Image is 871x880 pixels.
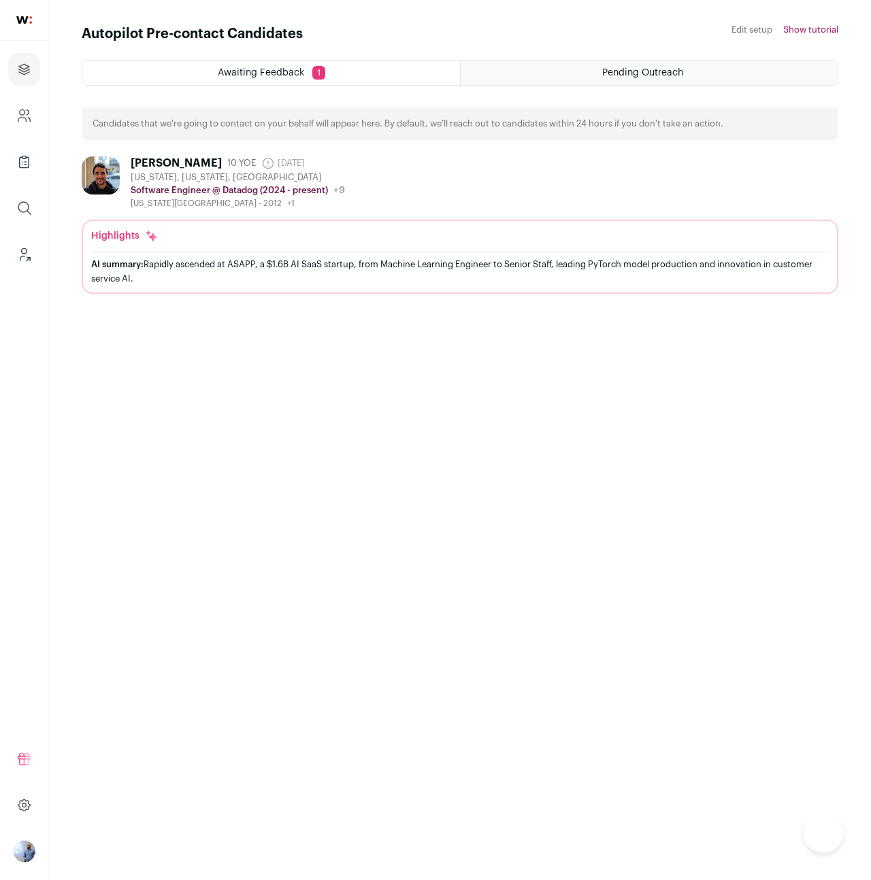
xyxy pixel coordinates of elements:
[14,841,35,862] img: 97332-medium_jpg
[333,186,345,195] span: +9
[82,107,838,140] div: Candidates that we're going to contact on your behalf will appear here. By default, we'll reach o...
[14,841,35,862] button: Open dropdown
[461,61,838,85] a: Pending Outreach
[732,24,772,35] a: Edit setup
[131,185,328,196] p: Software Engineer @ Datadog (2024 - present)
[218,68,304,78] span: Awaiting Feedback
[91,257,829,286] div: Rapidly ascended at ASAPP, a $1.6B AI SaaS startup, from Machine Learning Engineer to Senior Staf...
[82,24,303,44] h1: Autopilot Pre-contact Candidates
[91,260,144,269] span: AI summary:
[312,66,325,80] span: 1
[16,16,32,24] img: wellfound-shorthand-0d5821cbd27db2630d0214b213865d53afaa358527fdda9d0ea32b1df1b89c2c.svg
[261,156,305,170] span: [DATE]
[8,53,40,86] a: Projects
[82,156,838,294] a: [PERSON_NAME] 10 YOE [DATE] [US_STATE], [US_STATE], [GEOGRAPHIC_DATA] Software Engineer @ Datadog...
[8,146,40,178] a: Company Lists
[131,198,345,209] div: [US_STATE][GEOGRAPHIC_DATA] - 2012
[131,172,345,183] div: [US_STATE], [US_STATE], [GEOGRAPHIC_DATA]
[8,99,40,132] a: Company and ATS Settings
[8,238,40,271] a: Leads (Backoffice)
[803,812,844,853] iframe: Help Scout Beacon - Open
[131,156,222,170] div: [PERSON_NAME]
[82,156,120,194] img: 16a88c7669dfc15b18adada8022f0a5b900ecf8f198a904923692b439bcdb07a
[91,229,159,243] div: Highlights
[602,68,683,78] span: Pending Outreach
[287,199,295,207] span: +1
[783,24,838,35] button: Show tutorial
[227,158,256,169] span: 10 YOE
